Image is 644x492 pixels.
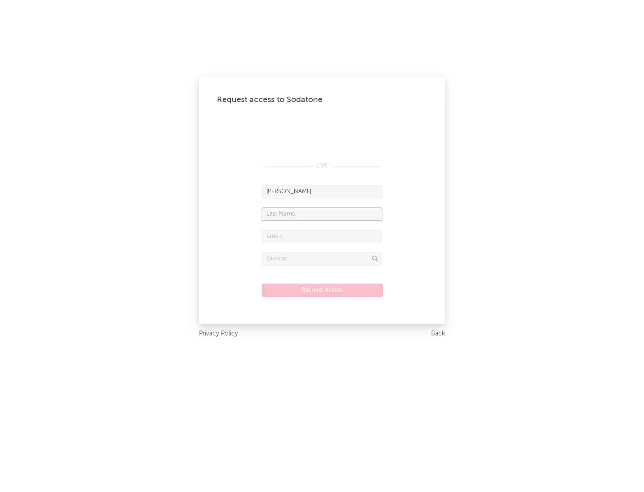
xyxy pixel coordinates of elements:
input: Last Name [262,208,382,221]
input: First Name [262,185,382,199]
a: Privacy Policy [199,328,238,339]
div: OR [262,161,382,172]
button: Request Access [262,284,383,297]
input: Email [262,230,382,243]
div: Request access to Sodatone [217,94,427,105]
input: Division [262,252,382,266]
a: Back [431,328,445,339]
